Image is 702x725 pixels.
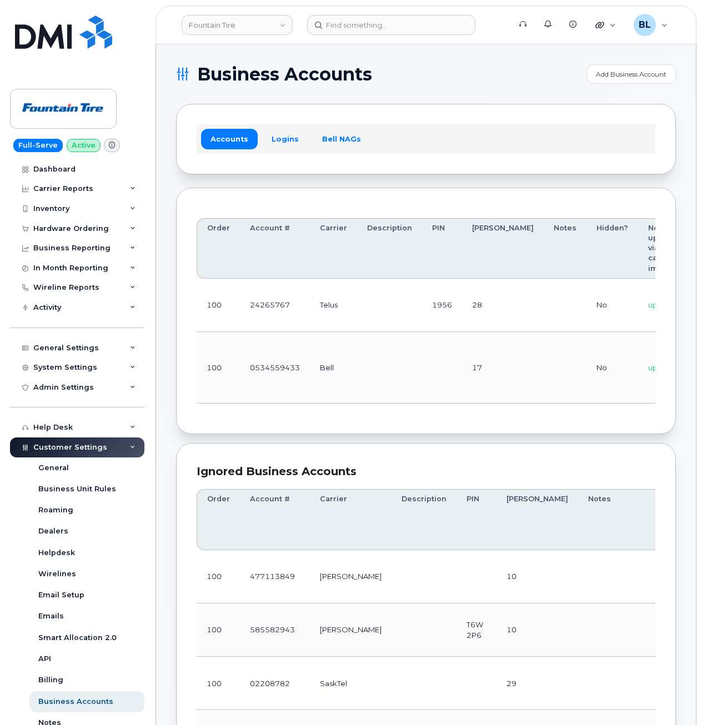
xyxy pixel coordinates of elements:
a: Add Business Account [586,64,676,84]
th: Hidden? [586,218,638,279]
td: 100 [197,332,240,404]
td: 1956 [422,279,462,332]
div: Ignored Business Accounts [197,464,655,480]
th: Notes [578,489,660,550]
th: Notes [544,218,586,279]
a: Logins [262,129,308,149]
th: Order [197,218,240,279]
td: [PERSON_NAME] [310,550,392,603]
span: update [648,363,675,372]
td: 477113849 [240,550,310,603]
td: No [586,332,638,404]
th: Carrier [310,489,392,550]
th: PIN [457,489,497,550]
td: SaskTel [310,657,392,710]
td: 100 [197,657,240,710]
th: PIN [422,218,462,279]
td: 100 [197,603,240,657]
th: Order [197,489,240,550]
span: update [648,300,675,309]
td: 29 [497,657,578,710]
th: [PERSON_NAME] [497,489,578,550]
th: Account # [240,489,310,550]
th: Account # [240,218,310,279]
td: No [586,279,638,332]
td: 28 [462,279,544,332]
td: 17 [462,332,544,404]
td: Bell [310,332,357,404]
a: Accounts [201,129,258,149]
td: T6W 2P6 [457,603,497,657]
td: 24265767 [240,279,310,332]
a: Bell NAGs [313,129,370,149]
td: 585582943 [240,603,310,657]
td: 10 [497,603,578,657]
th: Description [392,489,457,550]
th: Description [357,218,422,279]
td: Telus [310,279,357,332]
td: 10 [497,550,578,603]
th: No updates via carrier import [638,218,690,279]
th: [PERSON_NAME] [462,218,544,279]
th: Carrier [310,218,357,279]
td: 02208782 [240,657,310,710]
td: 0534559433 [240,332,310,404]
span: Business Accounts [197,66,372,83]
td: 100 [197,550,240,603]
td: 100 [197,279,240,332]
td: [PERSON_NAME] [310,603,392,657]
